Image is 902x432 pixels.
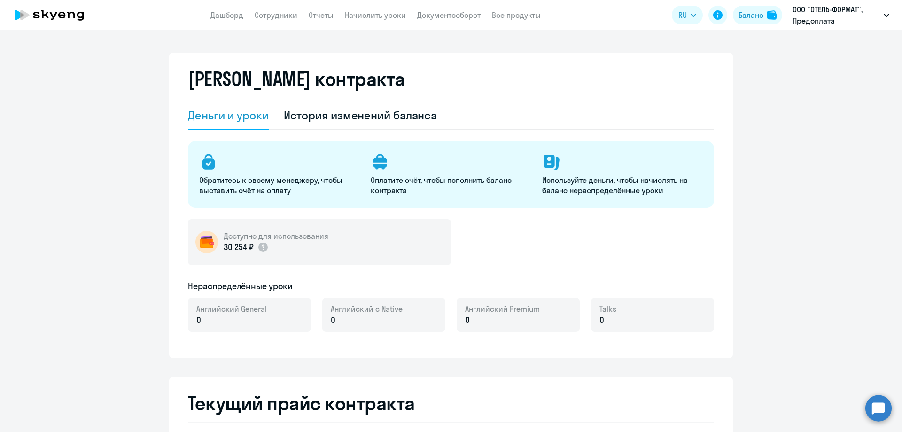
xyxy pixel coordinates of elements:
[224,241,269,253] p: 30 254 ₽
[767,10,777,20] img: balance
[345,10,406,20] a: Начислить уроки
[465,304,540,314] span: Английский Premium
[284,108,437,123] div: История изменений баланса
[793,4,880,26] p: ООО "ОТЕЛЬ-ФОРМАТ", Предоплата
[196,314,201,326] span: 0
[371,175,531,196] p: Оплатите счёт, чтобы пополнить баланс контракта
[188,392,714,415] h2: Текущий прайс контракта
[672,6,703,24] button: RU
[188,108,269,123] div: Деньги и уроки
[224,231,328,241] h5: Доступно для использования
[309,10,334,20] a: Отчеты
[599,304,616,314] span: Talks
[788,4,894,26] button: ООО "ОТЕЛЬ-ФОРМАТ", Предоплата
[331,304,403,314] span: Английский с Native
[733,6,782,24] button: Балансbalance
[542,175,702,196] p: Используйте деньги, чтобы начислять на баланс нераспределённые уроки
[188,68,405,90] h2: [PERSON_NAME] контракта
[465,314,470,326] span: 0
[417,10,481,20] a: Документооборот
[199,175,359,196] p: Обратитесь к своему менеджеру, чтобы выставить счёт на оплату
[255,10,297,20] a: Сотрудники
[599,314,604,326] span: 0
[195,231,218,253] img: wallet-circle.png
[331,314,335,326] span: 0
[739,9,763,21] div: Баланс
[678,9,687,21] span: RU
[210,10,243,20] a: Дашборд
[188,280,293,292] h5: Нераспределённые уроки
[492,10,541,20] a: Все продукты
[196,304,267,314] span: Английский General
